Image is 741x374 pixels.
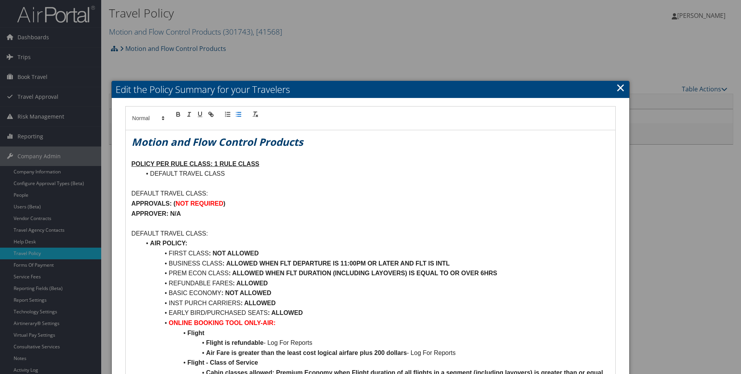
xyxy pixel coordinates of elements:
strong: APPROVER: N/A [132,210,181,217]
strong: ) [223,200,225,207]
strong: Air Fare is greater than the least cost logical airfare plus 200 dollars [206,350,407,356]
strong: Flight is refundable [206,339,264,346]
li: - Log For Reports [141,348,610,358]
p: DEFAULT TRAVEL CLASS: [132,189,610,199]
li: REFUNDABLE FARES [141,278,610,288]
strong: APPROVALS: [132,200,172,207]
li: - Log For Reports [141,338,610,348]
strong: NOT ALLOWED [212,250,259,257]
strong: : [222,260,224,267]
li: DEFAULT TRAVEL CLASS [141,169,610,179]
u: POLICY PER RULE CLASS: 1 RULE CLASS [132,161,260,167]
li: FIRST CLASS [141,248,610,259]
li: EARLY BIRD/PURCHASED SEATS [141,308,610,318]
strong: : ALLOWED [233,280,268,287]
strong: : NOT ALLOWED [221,290,271,296]
strong: : [209,250,211,257]
li: PREM ECON CLASS [141,268,610,278]
p: DEFAULT TRAVEL CLASS: [132,229,610,239]
li: INST PURCH CARRIERS [141,298,610,308]
strong: : ALLOWED [268,309,303,316]
strong: : ALLOWED [241,300,276,306]
li: BASIC ECONOMY [141,288,610,298]
li: BUSINESS CLASS [141,259,610,269]
strong: ALLOWED WHEN FLT DEPARTURE IS 11:00PM OR LATER AND FLT IS INTL [226,260,450,267]
strong: : ALLOWED WHEN FLT DURATION (INCLUDING LAYOVERS) IS EQUAL TO OR OVER 6HRS [228,270,497,276]
strong: ONLINE BOOKING TOOL ONLY-AIR: [169,320,276,326]
strong: Flight [188,330,205,336]
strong: ( [174,200,176,207]
strong: Flight - Class of Service [188,359,258,366]
strong: NOT REQUIRED [176,200,223,207]
a: Close [616,80,625,95]
em: Motion and Flow Control Products [132,135,303,149]
h2: Edit the Policy Summary for your Travelers [112,81,630,98]
strong: AIR POLICY: [150,240,188,246]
